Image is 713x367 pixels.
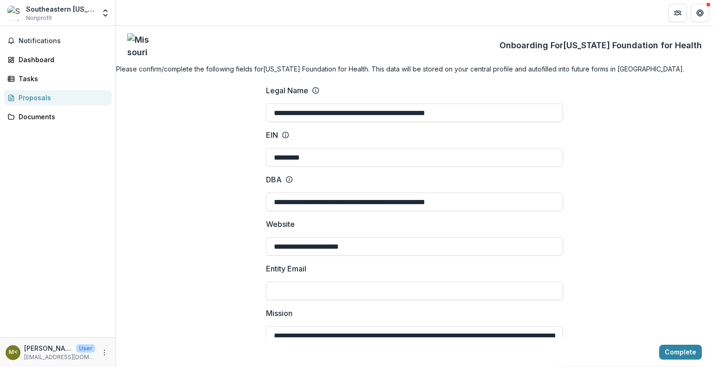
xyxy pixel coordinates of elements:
[19,74,104,84] div: Tasks
[668,4,687,22] button: Partners
[26,4,95,14] div: Southeastern [US_STATE] Area Health Education Center Inc
[116,64,713,74] h4: Please confirm/complete the following fields for [US_STATE] Foundation for Health . This data wil...
[24,353,95,361] p: [EMAIL_ADDRESS][DOMAIN_NAME]
[266,219,295,230] p: Website
[99,4,112,22] button: Open entity switcher
[9,349,18,355] div: Megan Murray <meganrandolphmurray@gmail.com>
[4,90,112,105] a: Proposals
[26,14,52,22] span: Nonprofit
[4,33,112,48] button: Notifications
[266,263,306,274] p: Entity Email
[499,39,702,52] p: Onboarding For [US_STATE] Foundation for Health
[19,55,104,64] div: Dashboard
[266,129,278,141] p: EIN
[691,4,709,22] button: Get Help
[266,174,282,185] p: DBA
[99,347,110,358] button: More
[127,33,150,57] img: Missouri Foundation for Health logo
[7,6,22,20] img: Southeastern Missouri Area Health Education Center Inc
[266,308,292,319] p: Mission
[266,85,308,96] p: Legal Name
[4,71,112,86] a: Tasks
[4,109,112,124] a: Documents
[19,93,104,103] div: Proposals
[4,52,112,67] a: Dashboard
[76,344,95,353] p: User
[24,343,72,353] p: [PERSON_NAME] <[EMAIL_ADDRESS][DOMAIN_NAME]>
[19,37,108,45] span: Notifications
[19,112,104,122] div: Documents
[659,345,702,360] button: Complete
